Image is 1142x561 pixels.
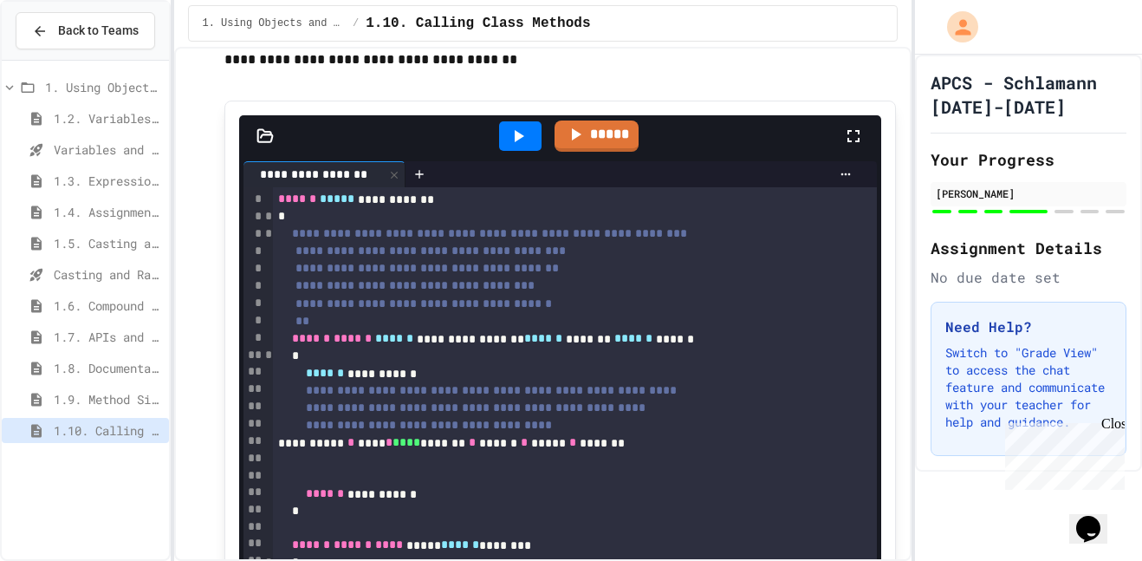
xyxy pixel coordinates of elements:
span: 1. Using Objects and Methods [45,78,162,96]
p: Switch to "Grade View" to access the chat feature and communicate with your teacher for help and ... [945,344,1112,431]
span: 1.7. APIs and Libraries [54,328,162,346]
div: Chat with us now!Close [7,7,120,110]
iframe: chat widget [1069,492,1125,544]
span: Back to Teams [58,22,139,40]
span: 1.3. Expressions and Output [New] [54,172,162,190]
span: 1. Using Objects and Methods [203,16,347,30]
span: / [353,16,359,30]
span: 1.9. Method Signatures [54,390,162,408]
div: No due date set [931,267,1126,288]
span: 1.6. Compound Assignment Operators [54,297,162,315]
span: 1.8. Documentation with Comments and Preconditions [54,359,162,377]
div: My Account [929,7,983,47]
button: Back to Teams [16,12,155,49]
span: 1.5. Casting and Ranges of Values [54,234,162,252]
h1: APCS - Schlamann [DATE]-[DATE] [931,70,1126,119]
h2: Your Progress [931,147,1126,172]
h2: Assignment Details [931,236,1126,260]
span: 1.10. Calling Class Methods [54,421,162,440]
span: Variables and Data Types - Quiz [54,140,162,159]
span: 1.4. Assignment and Input [54,203,162,221]
span: 1.2. Variables and Data Types [54,109,162,127]
h3: Need Help? [945,316,1112,337]
div: [PERSON_NAME] [936,186,1121,201]
span: Casting and Ranges of variables - Quiz [54,265,162,284]
iframe: chat widget [998,416,1125,490]
span: 1.10. Calling Class Methods [366,13,590,34]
